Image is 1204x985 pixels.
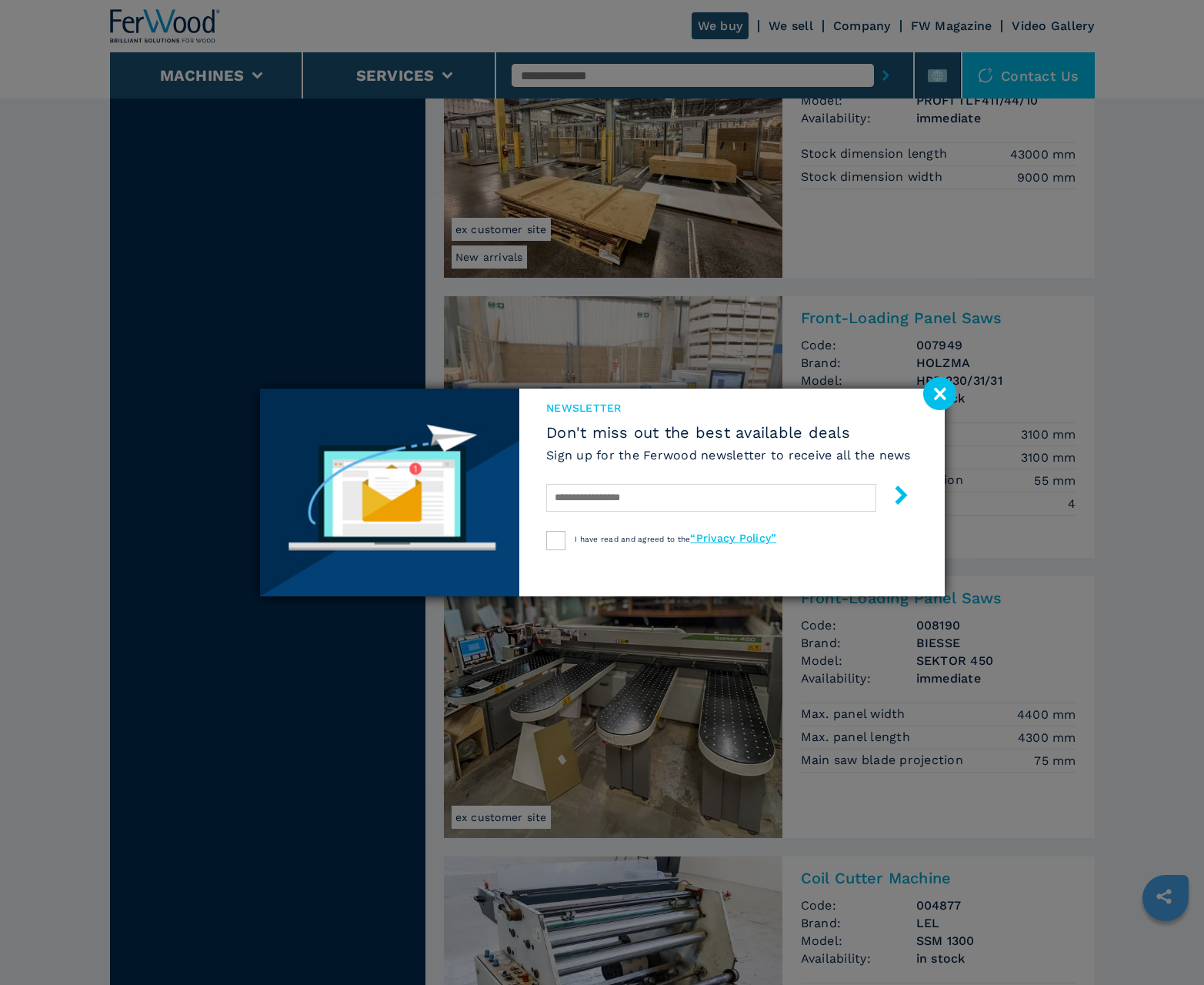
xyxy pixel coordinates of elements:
[260,389,520,596] img: Newsletter image
[690,532,776,544] a: “Privacy Policy”
[546,423,911,442] span: Don't miss out the best available deals
[575,535,776,543] span: I have read and agreed to the
[876,479,911,516] button: submit-button
[546,446,911,464] h6: Sign up for the Ferwood newsletter to receive all the news
[546,400,911,416] span: newsletter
